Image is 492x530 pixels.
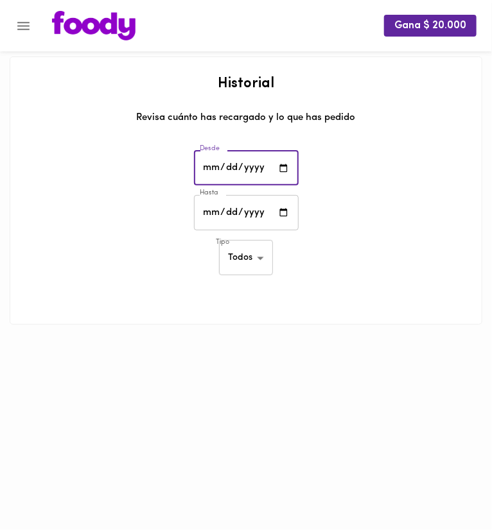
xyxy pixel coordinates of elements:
[23,111,469,134] div: Revisa cuánto has recargado y lo que has pedido
[23,76,469,92] h2: Historial
[8,10,39,42] button: Menu
[216,238,229,248] label: Tipo
[394,20,466,32] span: Gana $ 20.000
[219,240,273,275] div: Todos
[430,468,492,530] iframe: Messagebird Livechat Widget
[384,15,477,36] button: Gana $ 20.000
[52,11,136,40] img: logo.png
